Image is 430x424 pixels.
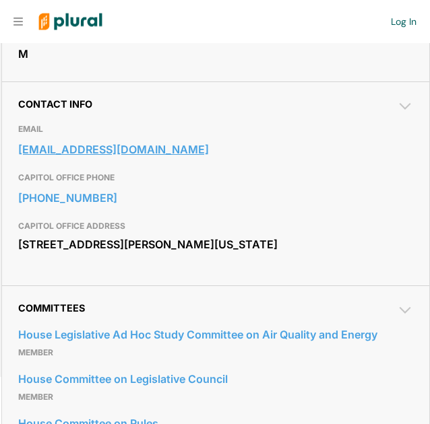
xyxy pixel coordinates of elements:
[18,234,413,254] div: [STREET_ADDRESS][PERSON_NAME][US_STATE]
[18,302,85,314] span: Committees
[18,324,413,345] a: House Legislative Ad Hoc Study Committee on Air Quality and Energy
[18,170,413,186] h3: CAPITOL OFFICE PHONE
[18,139,413,160] a: [EMAIL_ADDRESS][DOMAIN_NAME]
[28,1,113,43] img: Logo for Plural
[18,369,413,389] a: House Committee on Legislative Council
[18,345,413,361] p: Member
[391,15,417,28] a: Log In
[18,188,413,208] a: [PHONE_NUMBER]
[18,98,92,110] span: Contact Info
[18,121,413,137] h3: EMAIL
[18,218,413,234] h3: CAPITOL OFFICE ADDRESS
[18,44,413,64] div: M
[18,389,413,405] p: Member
